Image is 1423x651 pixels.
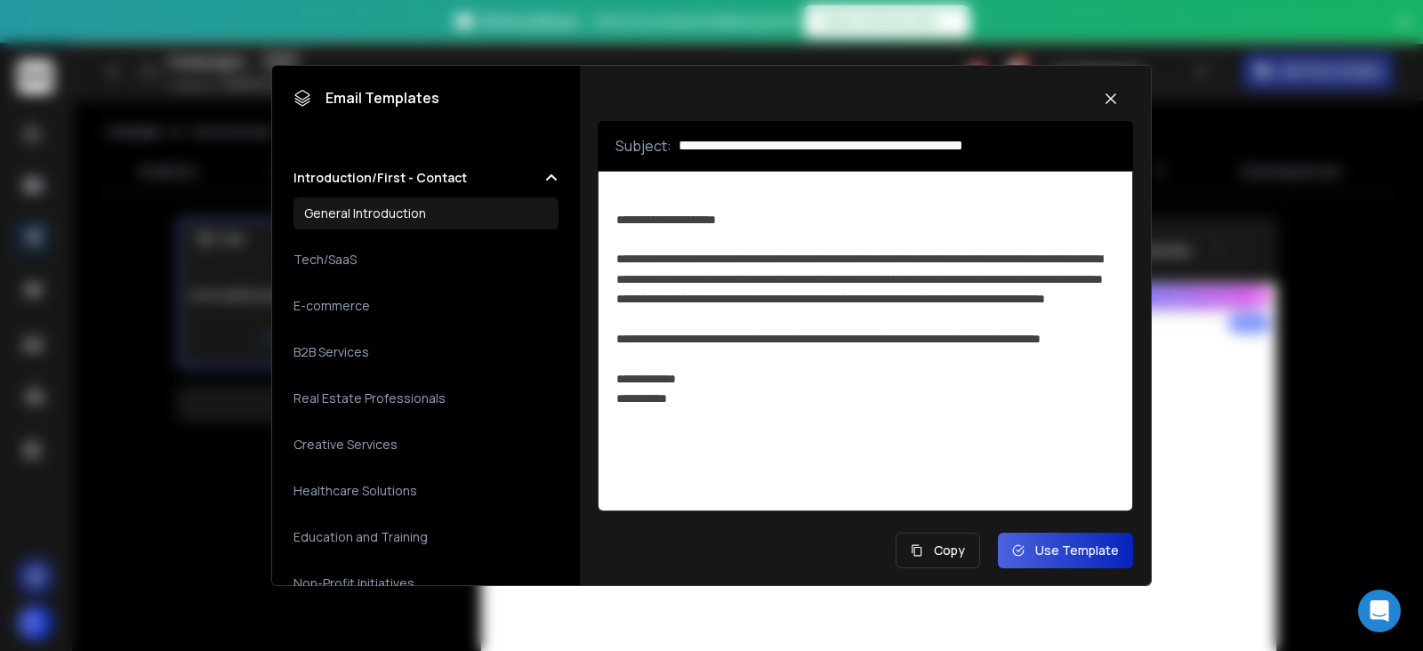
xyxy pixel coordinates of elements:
[293,390,446,407] h3: Real Estate Professionals
[293,343,369,361] h3: B2B Services
[293,87,439,108] h1: Email Templates
[998,533,1133,568] button: Use Template
[293,575,414,592] h3: Non-Profit Initiatives
[293,297,370,315] h3: E-commerce
[615,135,671,157] p: Subject:
[293,169,559,187] button: Introduction/First - Contact
[293,436,398,454] h3: Creative Services
[293,482,417,500] h3: Healthcare Solutions
[293,251,357,269] h3: Tech/SaaS
[304,205,426,222] h3: General Introduction
[293,528,428,546] h3: Education and Training
[896,533,980,568] button: Copy
[1358,590,1401,632] div: Open Intercom Messenger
